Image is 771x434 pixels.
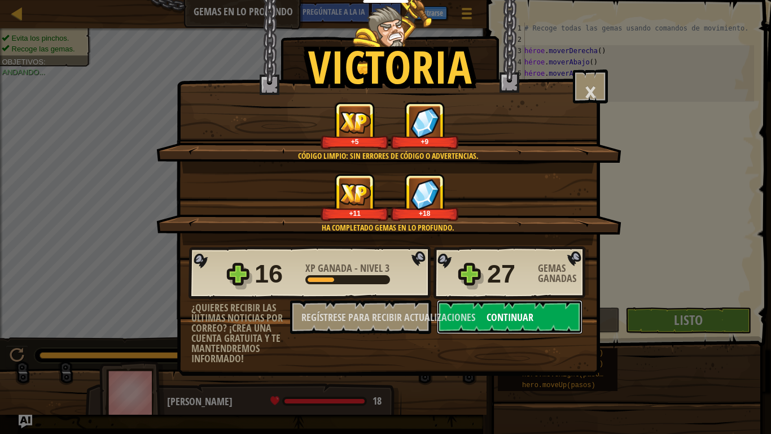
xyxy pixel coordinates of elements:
font: +9 [420,138,428,146]
button: Continuar [437,300,582,334]
img: Gemas ganadas [410,107,440,138]
font: +5 [351,138,359,146]
font: +18 [419,210,430,218]
font: 16 [255,259,283,288]
font: 27 [487,259,515,288]
button: Regístrese para recibir actualizaciones [290,300,431,334]
font: Ha completado Gemas en lo Profundo. [322,222,454,233]
font: Nivel [360,261,383,275]
img: XP Ganada [339,183,371,205]
font: - [354,261,358,275]
font: Regístrese para recibir actualizaciones [301,310,475,324]
font: +11 [349,210,361,218]
font: Gemas ganadas [538,261,576,285]
img: Gemas ganadas [410,179,440,210]
font: ¿Quieres recibir las últimas noticias por correo? ¡Crea una cuenta gratuita y te mantendremos inf... [191,301,283,366]
font: Código limpio: sin errores de código o advertencias. [298,150,479,161]
img: XP Ganada [339,111,371,133]
font: Victoria [308,36,472,98]
font: Continuar [487,310,533,324]
font: XP Ganada [305,261,352,275]
font: 3 [385,261,389,275]
font: × [584,72,597,111]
